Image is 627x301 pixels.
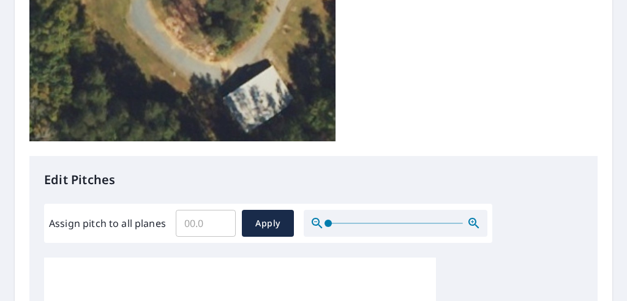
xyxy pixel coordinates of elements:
span: Apply [252,216,284,231]
input: 00.0 [176,206,236,240]
button: Apply [242,210,294,237]
p: Edit Pitches [44,171,583,189]
label: Assign pitch to all planes [49,216,166,231]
